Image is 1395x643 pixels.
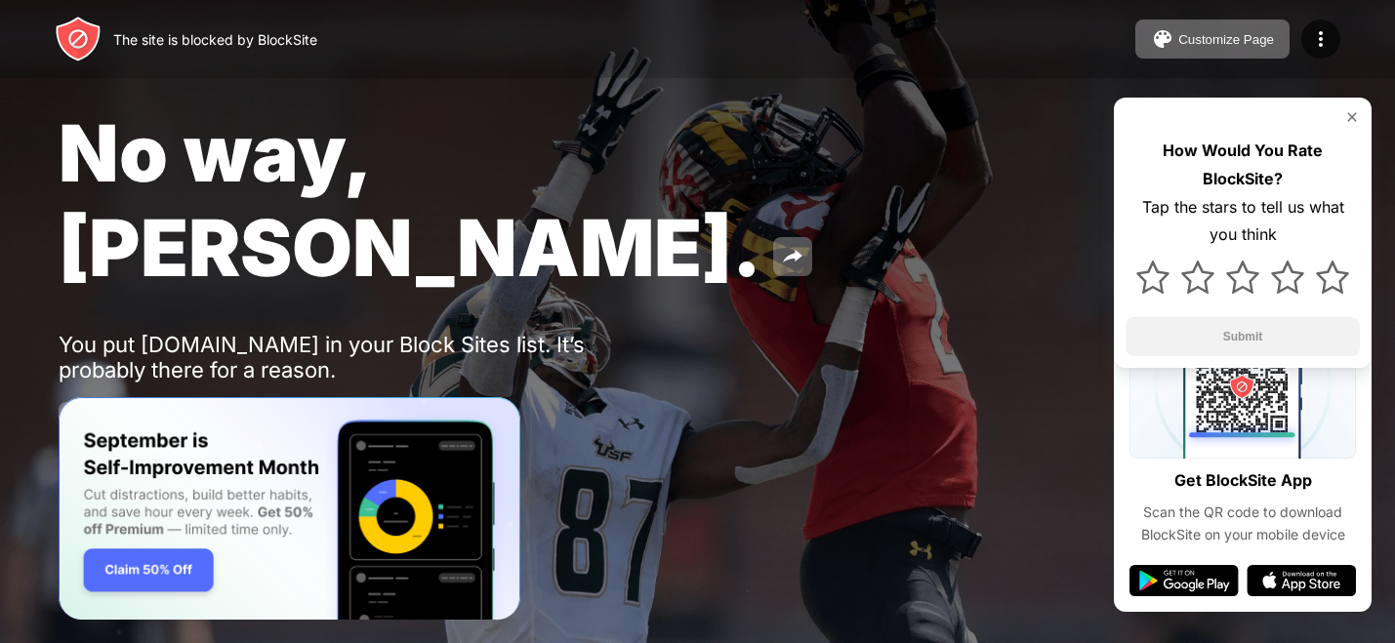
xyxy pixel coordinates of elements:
img: star.svg [1271,261,1304,294]
div: You put [DOMAIN_NAME] in your Block Sites list. It’s probably there for a reason. [59,332,662,382]
img: pallet.svg [1151,27,1174,51]
img: star.svg [1181,261,1214,294]
img: menu-icon.svg [1309,27,1333,51]
button: Submit [1126,317,1360,356]
button: Customize Page [1135,20,1290,59]
img: header-logo.svg [55,16,102,62]
iframe: Banner [59,397,520,621]
div: Tap the stars to tell us what you think [1126,193,1360,250]
img: star.svg [1136,261,1169,294]
div: The site is blocked by BlockSite [113,31,317,48]
div: How Would You Rate BlockSite? [1126,137,1360,193]
img: star.svg [1316,261,1349,294]
span: No way, [PERSON_NAME]. [59,105,761,295]
img: rate-us-close.svg [1344,109,1360,125]
img: app-store.svg [1247,565,1356,596]
img: star.svg [1226,261,1259,294]
img: google-play.svg [1129,565,1239,596]
div: Customize Page [1178,32,1274,47]
img: share.svg [781,245,804,268]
